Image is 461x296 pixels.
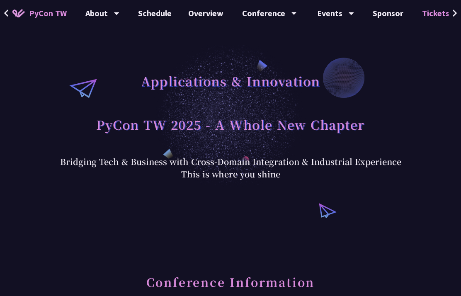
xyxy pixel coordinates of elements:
span: PyCon TW [29,7,67,19]
h1: PyCon TW 2025 - A Whole New Chapter [96,112,365,137]
h1: Applications & Innovation [141,68,320,93]
img: Home icon of PyCon TW 2025 [12,9,25,17]
a: PyCon TW [4,3,75,24]
div: Bridging Tech & Business with Cross-Domain Integration & Industrial Experience This is where you ... [60,155,401,180]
